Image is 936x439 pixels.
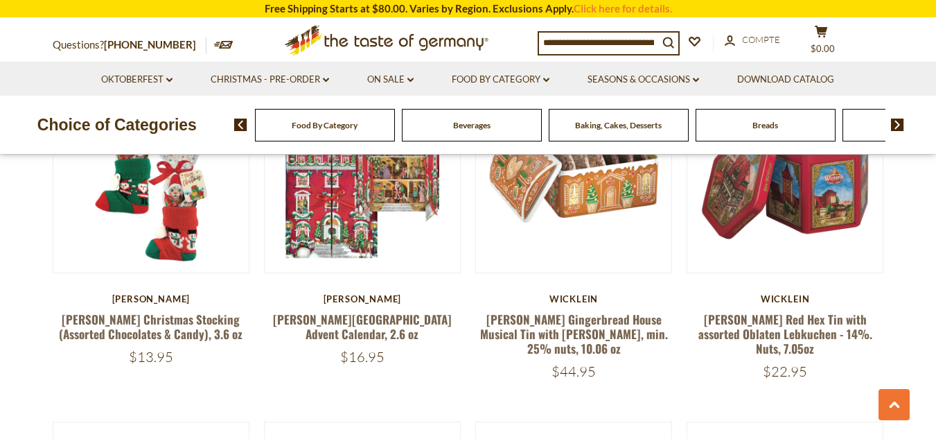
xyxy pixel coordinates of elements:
button: $0.00 [801,25,842,60]
a: Click here for details. [574,2,672,15]
img: Windel Christmas Stocking (Assorted Chocolates & Candy), 3.6 oz [53,77,249,273]
a: [PERSON_NAME][GEOGRAPHIC_DATA] Advent Calendar, 2.6 oz [273,311,452,343]
a: Compte [725,33,780,48]
a: Baking, Cakes, Desserts [575,120,662,130]
div: [PERSON_NAME] [264,293,461,304]
a: Food By Category [292,120,357,130]
a: [PERSON_NAME] Christmas Stocking (Assorted Chocolates & Candy), 3.6 oz [59,311,242,343]
div: Wicklein [475,293,673,304]
a: Food By Category [452,72,549,87]
img: Windel Manor House Advent Calendar, 2.6 oz [265,77,461,273]
span: Compte [742,34,780,45]
img: Wicklein Red Hex Tin with assorted Oblaten Lebkuchen - 14%. Nuts, 7.05oz [687,77,883,273]
div: [PERSON_NAME] [53,293,250,304]
img: Wicklein Gingerbread House Musical Tin with Elisen Lebkuchen, min. 25% nuts, 10.06 oz [476,77,672,273]
a: Download Catalog [737,72,834,87]
span: $44.95 [551,363,596,380]
a: On Sale [367,72,414,87]
span: $22.95 [763,363,807,380]
a: Beverages [453,120,491,130]
img: next arrow [891,119,904,131]
span: $13.95 [129,348,173,365]
a: [PERSON_NAME] Red Hex Tin with assorted Oblaten Lebkuchen - 14%. Nuts, 7.05oz [698,311,872,358]
a: [PERSON_NAME] Gingerbread House Musical Tin with [PERSON_NAME], min. 25% nuts, 10.06 oz [480,311,668,358]
a: [PHONE_NUMBER] [104,38,196,51]
p: Questions? [53,36,206,54]
span: $16.95 [340,348,385,365]
a: Seasons & Occasions [588,72,699,87]
a: Oktoberfest [101,72,173,87]
img: previous arrow [234,119,247,131]
div: Wicklein [687,293,884,304]
a: Breads [752,120,778,130]
span: $0.00 [811,43,835,54]
a: Christmas - PRE-ORDER [211,72,329,87]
